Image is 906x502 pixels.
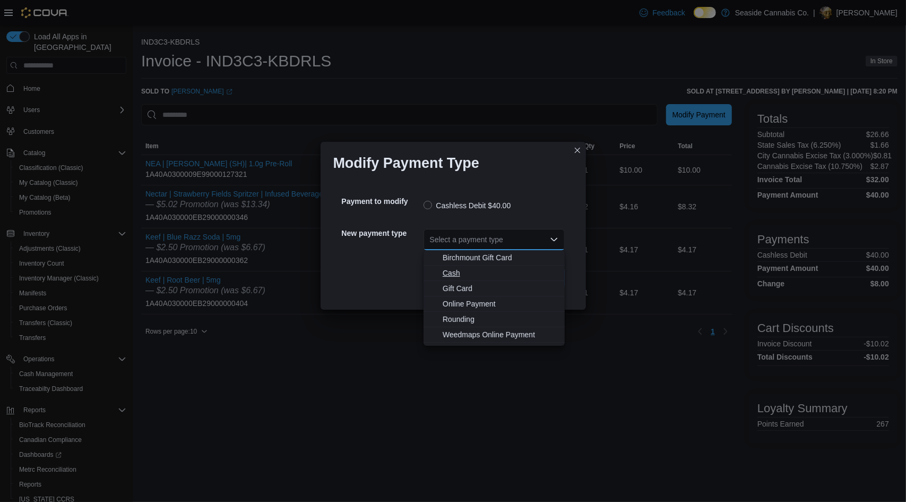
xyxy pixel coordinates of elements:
[342,191,421,212] h5: Payment to modify
[443,252,558,263] span: Birchmount Gift Card
[443,268,558,278] span: Cash
[443,329,558,340] span: Weedmaps Online Payment
[430,233,431,246] input: Accessible screen reader label
[443,283,558,294] span: Gift Card
[424,296,565,312] button: Online Payment
[443,299,558,309] span: Online Payment
[424,281,565,296] button: Gift Card
[424,266,565,281] button: Cash
[424,250,565,343] div: Choose from the following options
[571,144,584,157] button: Closes this modal window
[424,199,511,212] label: Cashless Debit $40.00
[443,314,558,325] span: Rounding
[342,223,421,244] h5: New payment type
[550,235,558,244] button: Close list of options
[333,155,480,172] h1: Modify Payment Type
[424,312,565,327] button: Rounding
[424,327,565,343] button: Weedmaps Online Payment
[424,250,565,266] button: Birchmount Gift Card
